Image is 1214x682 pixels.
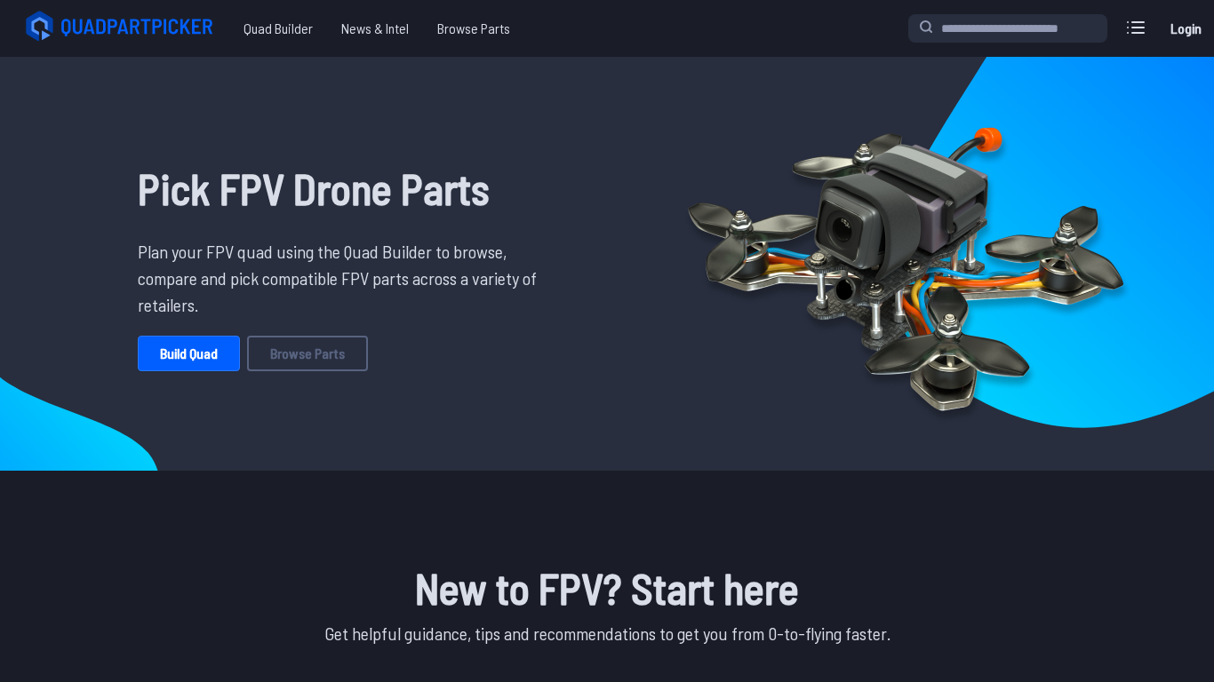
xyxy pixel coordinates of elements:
h1: Pick FPV Drone Parts [138,156,550,220]
a: Browse Parts [247,336,368,371]
p: Get helpful guidance, tips and recommendations to get you from 0-to-flying faster. [124,620,1090,646]
h1: New to FPV? Start here [124,556,1090,620]
a: Build Quad [138,336,240,371]
img: Quadcopter [650,86,1162,441]
a: Quad Builder [229,11,327,46]
a: News & Intel [327,11,423,46]
a: Browse Parts [423,11,524,46]
a: Login [1164,11,1207,46]
p: Plan your FPV quad using the Quad Builder to browse, compare and pick compatible FPV parts across... [138,238,550,318]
